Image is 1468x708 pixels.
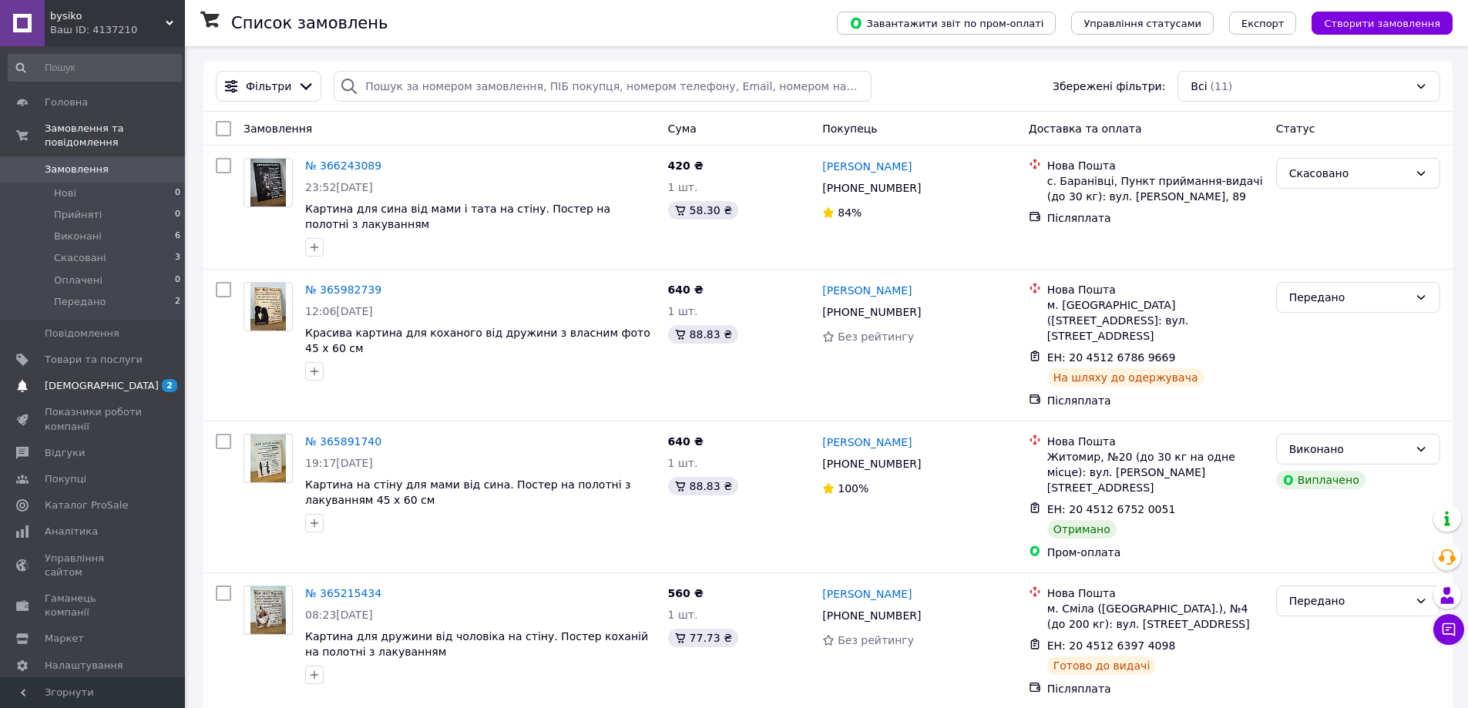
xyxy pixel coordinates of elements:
span: Оплачені [54,273,102,287]
div: Передано [1289,592,1409,609]
span: 6 [175,230,180,243]
div: Післяплата [1047,210,1264,226]
span: 640 ₴ [668,284,704,296]
div: Післяплата [1047,681,1264,696]
img: Фото товару [250,435,287,482]
span: Замовлення та повідомлення [45,122,185,149]
span: 08:23[DATE] [305,609,373,621]
a: [PERSON_NAME] [822,283,912,298]
button: Управління статусами [1071,12,1214,35]
a: [PERSON_NAME] [822,435,912,450]
input: Пошук [8,54,182,82]
div: Передано [1289,289,1409,306]
span: 0 [175,273,180,287]
span: ЕН: 20 4512 6397 4098 [1047,639,1176,652]
div: Отримано [1047,520,1117,539]
a: Фото товару [244,586,293,635]
span: 12:06[DATE] [305,305,373,317]
div: [PHONE_NUMBER] [819,605,924,626]
a: Картина для сина від мами і тата на стіну. Постер на полотні з лакуванням [305,203,610,230]
div: Нова Пошта [1047,586,1264,601]
div: Післяплата [1047,393,1264,408]
span: Завантажити звіт по пром-оплаті [849,16,1043,30]
span: 0 [175,186,180,200]
span: Управління сайтом [45,552,143,579]
div: Житомир, №20 (до 30 кг на одне місце): вул. [PERSON_NAME][STREET_ADDRESS] [1047,449,1264,495]
span: 1 шт. [668,305,698,317]
span: Експорт [1241,18,1285,29]
span: Головна [45,96,88,109]
div: 88.83 ₴ [668,325,738,344]
div: м. Сміла ([GEOGRAPHIC_DATA].), №4 (до 200 кг): вул. [STREET_ADDRESS] [1047,601,1264,632]
span: Фільтри [246,79,291,94]
a: № 365982739 [305,284,381,296]
div: 88.83 ₴ [668,477,738,495]
span: 560 ₴ [668,587,704,599]
div: На шляху до одержувача [1047,368,1204,387]
div: Пром-оплата [1047,545,1264,560]
a: [PERSON_NAME] [822,159,912,174]
span: Каталог ProSale [45,498,128,512]
a: Картина на стіну для мами від сина. Постер на полотні з лакуванням 45 х 60 см [305,478,631,506]
span: Налаштування [45,659,123,673]
span: Без рейтингу [838,634,914,646]
div: Нова Пошта [1047,158,1264,173]
h1: Список замовлень [231,14,388,32]
div: 77.73 ₴ [668,629,738,647]
div: Нова Пошта [1047,434,1264,449]
div: Виконано [1289,441,1409,458]
span: Товари та послуги [45,353,143,367]
span: 2 [162,379,177,392]
a: Фото товару [244,434,293,483]
span: Без рейтингу [838,331,914,343]
span: Збережені фільтри: [1053,79,1165,94]
span: Відгуки [45,446,85,460]
div: с. Баранівці, Пункт приймання-видачі (до 30 кг): вул. [PERSON_NAME], 89 [1047,173,1264,204]
a: [PERSON_NAME] [822,586,912,602]
span: 84% [838,206,862,219]
span: Нові [54,186,76,200]
button: Чат з покупцем [1433,614,1464,645]
div: Виплачено [1276,471,1366,489]
span: Виконані [54,230,102,243]
a: Фото товару [244,282,293,331]
span: Замовлення [244,122,312,135]
input: Пошук за номером замовлення, ПІБ покупця, номером телефону, Email, номером накладної [334,71,871,102]
a: Створити замовлення [1296,16,1453,29]
span: 23:52[DATE] [305,181,373,193]
span: Cума [668,122,697,135]
span: 2 [175,295,180,309]
div: Ваш ID: 4137210 [50,23,185,37]
span: 420 ₴ [668,159,704,172]
div: [PHONE_NUMBER] [819,301,924,323]
span: Маркет [45,632,84,646]
span: Замовлення [45,163,109,176]
span: Створити замовлення [1324,18,1440,29]
span: Картина для дружини від чоловіка на стіну. Постер коханій на полотні з лакуванням [305,630,648,658]
span: 1 шт. [668,181,698,193]
span: 1 шт. [668,609,698,621]
a: № 365891740 [305,435,381,448]
a: Красива картина для коханого від дружини з власним фото 45 х 60 см [305,327,650,354]
span: Статус [1276,122,1315,135]
span: Скасовані [54,251,106,265]
span: Передано [54,295,106,309]
span: Покупець [822,122,877,135]
span: Повідомлення [45,327,119,341]
a: Фото товару [244,158,293,207]
a: № 365215434 [305,587,381,599]
span: bysiko [50,9,166,23]
span: [DEMOGRAPHIC_DATA] [45,379,159,393]
img: Фото товару [250,586,287,634]
button: Експорт [1229,12,1297,35]
span: 0 [175,208,180,222]
span: Аналітика [45,525,98,539]
span: 1 шт. [668,457,698,469]
a: № 366243089 [305,159,381,172]
span: Прийняті [54,208,102,222]
span: Доставка та оплата [1029,122,1142,135]
span: ЕН: 20 4512 6752 0051 [1047,503,1176,515]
